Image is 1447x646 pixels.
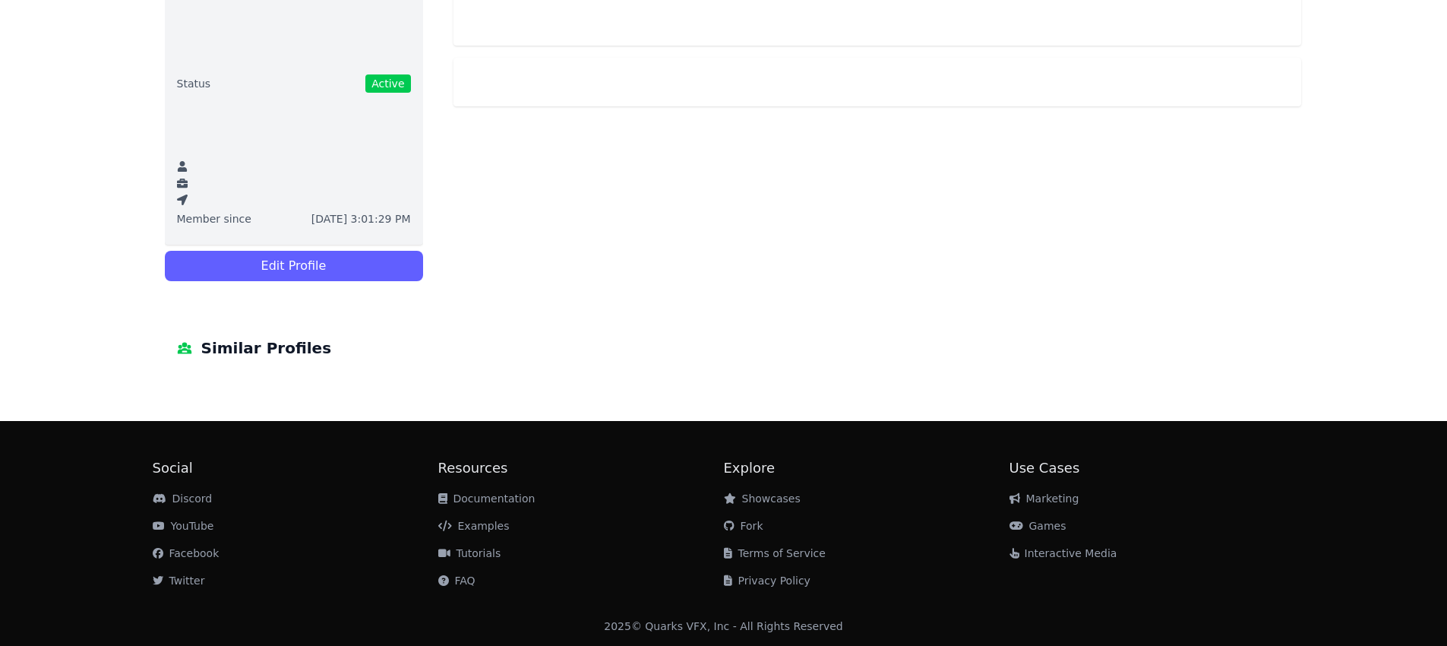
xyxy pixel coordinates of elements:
button: Edit Profile [165,251,423,281]
a: Documentation [438,492,536,505]
span: Member since [177,211,251,226]
a: Fork [724,520,763,532]
span: Similar Profiles [201,336,332,360]
h2: Use Cases [1009,458,1295,479]
a: Games [1009,520,1066,532]
a: Discord [153,492,213,505]
a: Privacy Policy [724,575,810,587]
a: Interactive Media [1009,547,1117,559]
div: 2025 © Quarks VFX, Inc - All Rights Reserved [604,619,843,634]
span: Active [365,74,410,93]
a: Showcases [724,492,801,505]
a: Tutorials [438,547,501,559]
a: Terms of Service [724,547,826,559]
a: Twitter [153,575,205,587]
a: YouTube [153,520,214,532]
a: Marketing [1009,492,1079,505]
h2: Social [153,458,438,479]
a: Examples [438,520,510,532]
span: Status [177,76,211,91]
a: FAQ [438,575,475,587]
a: Facebook [153,547,220,559]
span: [DATE] 3:01:29 PM [311,211,411,226]
h2: Explore [724,458,1009,479]
h2: Resources [438,458,724,479]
